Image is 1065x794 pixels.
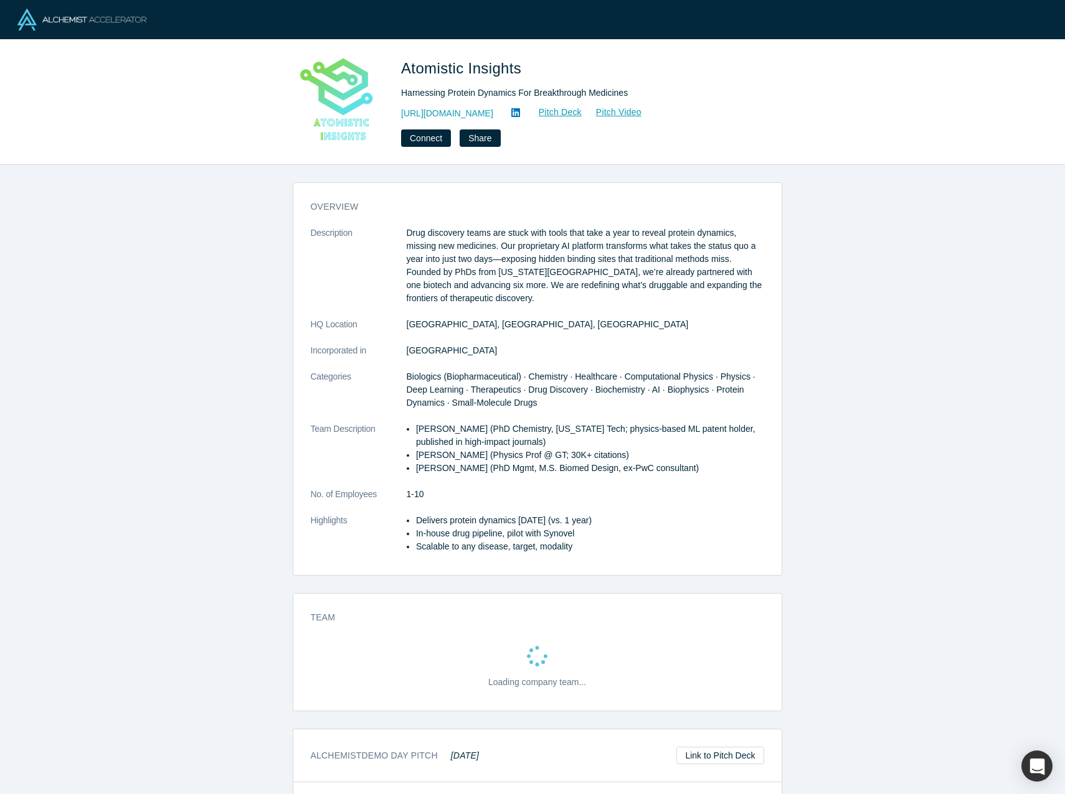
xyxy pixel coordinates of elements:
[311,488,407,514] dt: No. of Employees
[401,129,451,147] button: Connect
[311,423,407,488] dt: Team Description
[416,527,764,540] p: In-house drug pipeline, pilot with Synovel
[451,750,479,760] em: [DATE]
[311,514,407,566] dt: Highlights
[407,318,764,331] dd: [GEOGRAPHIC_DATA], [GEOGRAPHIC_DATA], [GEOGRAPHIC_DATA]
[311,344,407,370] dt: Incorporated in
[407,488,764,501] dd: 1-10
[525,105,582,119] a: Pitch Deck
[407,227,764,305] p: Drug discovery teams are stuck with tools that take a year to reveal protein dynamics, missing ne...
[17,9,146,30] img: Alchemist Logo
[311,611,747,624] h3: Team
[311,227,407,318] dt: Description
[407,371,755,408] span: Biologics (Biopharmaceutical) · Chemistry · Healthcare · Computational Physics · Physics · Deep L...
[488,676,586,689] p: Loading company team...
[416,514,764,527] p: Delivers protein dynamics [DATE] (vs. 1 year)
[416,540,764,553] p: Scalable to any disease, target, modality
[407,344,764,357] dd: [GEOGRAPHIC_DATA]
[416,449,764,462] p: [PERSON_NAME] (Physics Prof @ GT; 30K+ citations)
[311,370,407,423] dt: Categories
[401,107,493,120] a: [URL][DOMAIN_NAME]
[401,86,750,100] div: Harnessing Protein Dynamics For Breakthrough Medicines
[460,129,500,147] button: Share
[416,423,764,449] p: [PERSON_NAME] (PhD Chemistry, [US_STATE] Tech; physics-based ML patent holder, published in high-...
[311,318,407,344] dt: HQ Location
[416,462,764,475] p: [PERSON_NAME] (PhD Mgmt, M.S. Biomed Design, ex-PwC consultant)
[401,60,526,77] span: Atomistic Insights
[311,749,480,762] h3: Alchemist Demo Day Pitch
[296,57,384,144] img: Atomistic Insights's Logo
[582,105,642,119] a: Pitch Video
[311,200,747,213] h3: overview
[676,747,764,764] a: Link to Pitch Deck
